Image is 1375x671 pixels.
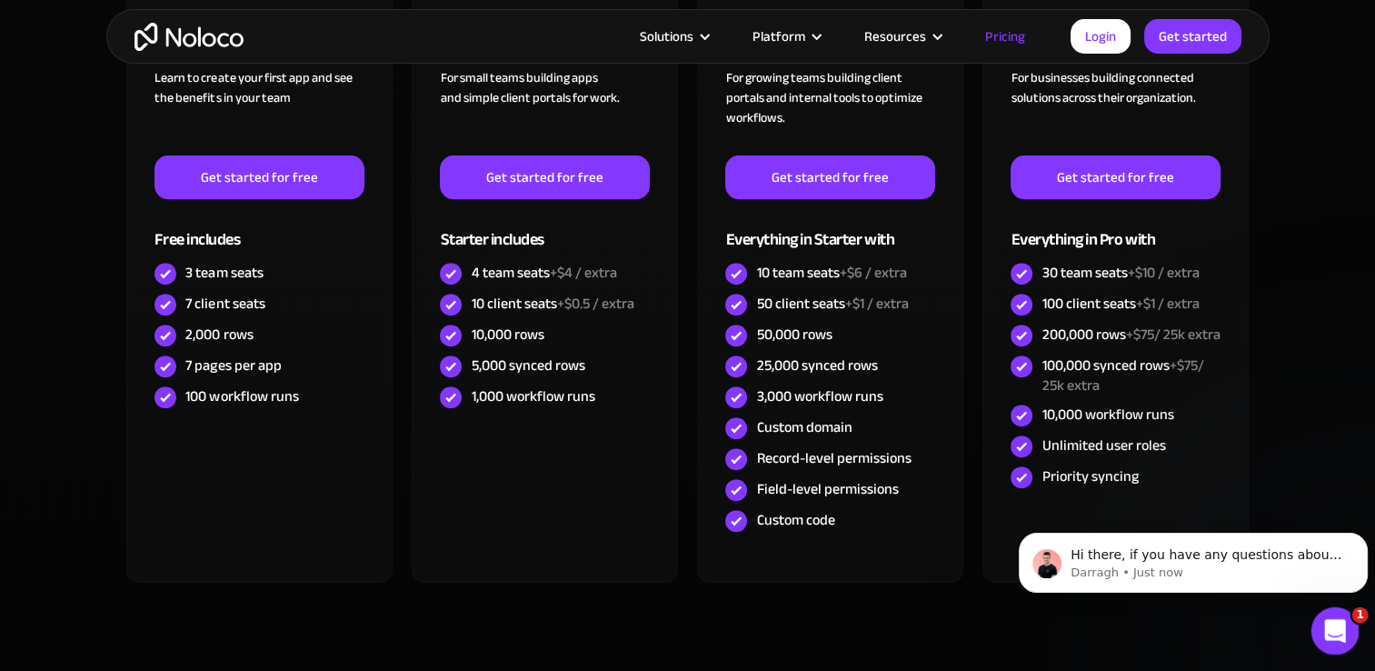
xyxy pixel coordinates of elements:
a: Get started [1144,19,1241,54]
div: 25,000 synced rows [756,356,877,376]
div: For businesses building connected solutions across their organization. ‍ [1011,68,1220,155]
div: 10 client seats [471,294,633,314]
div: 3,000 workflow runs [756,386,882,406]
div: Custom code [756,510,834,530]
span: +$10 / extra [1127,259,1199,286]
div: Custom domain [756,417,852,437]
div: Platform [730,25,842,48]
a: home [135,23,244,51]
div: 1,000 workflow runs [471,386,594,406]
div: Starter includes [440,199,649,258]
div: 200,000 rows [1041,325,1220,345]
span: +$0.5 / extra [556,290,633,317]
span: +$1 / extra [844,290,908,317]
div: Free includes [154,199,364,258]
a: Get started for free [725,155,934,199]
span: +$4 / extra [549,259,616,286]
div: 50 client seats [756,294,908,314]
div: For small teams building apps and simple client portals for work. ‍ [440,68,649,155]
div: Priority syncing [1041,466,1138,486]
div: 7 client seats [185,294,264,314]
div: Resources [864,25,926,48]
div: Learn to create your first app and see the benefits in your team ‍ [154,68,364,155]
div: 10,000 rows [471,325,543,345]
span: +$6 / extra [839,259,906,286]
div: Solutions [617,25,730,48]
div: 100,000 synced rows [1041,356,1220,396]
div: Resources [842,25,962,48]
div: 10,000 workflow runs [1041,405,1173,425]
span: +$75/ 25k extra [1041,352,1203,399]
a: Get started for free [440,155,649,199]
div: 5,000 synced rows [471,356,584,376]
a: Get started for free [154,155,364,199]
div: 2,000 rows [185,325,253,345]
div: For growing teams building client portals and internal tools to optimize workflows. [725,68,934,155]
div: Solutions [640,25,693,48]
div: 10 team seats [756,263,906,283]
div: 30 team seats [1041,263,1199,283]
iframe: Intercom live chat [1311,607,1360,656]
div: Record-level permissions [756,448,911,468]
span: +$1 / extra [1135,290,1199,317]
div: Everything in Pro with [1011,199,1220,258]
a: Get started for free [1011,155,1220,199]
div: 50,000 rows [756,325,832,345]
div: 3 team seats [185,263,263,283]
div: 100 workflow runs [185,386,298,406]
a: Login [1071,19,1131,54]
div: Unlimited user roles [1041,436,1165,456]
div: 4 team seats [471,263,616,283]
div: 7 pages per app [185,356,281,376]
div: Field-level permissions [756,479,898,499]
div: Platform [752,25,805,48]
span: +$75/ 25k extra [1125,321,1220,348]
a: Pricing [962,25,1048,48]
iframe: Intercom notifications message [1011,495,1375,622]
div: Everything in Starter with [725,199,934,258]
div: 100 client seats [1041,294,1199,314]
span: 1 [1352,607,1369,624]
